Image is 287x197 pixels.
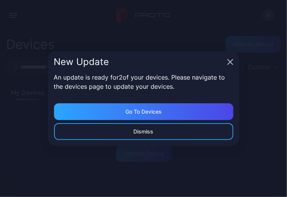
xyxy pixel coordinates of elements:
[134,129,154,135] div: Dismiss
[54,57,224,67] div: New Update
[125,109,162,115] div: Go to devices
[54,73,233,91] p: An update is ready for 2 of your devices. Please navigate to the devices page to update your devi...
[54,123,233,140] button: Dismiss
[54,103,233,120] button: Go to devices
